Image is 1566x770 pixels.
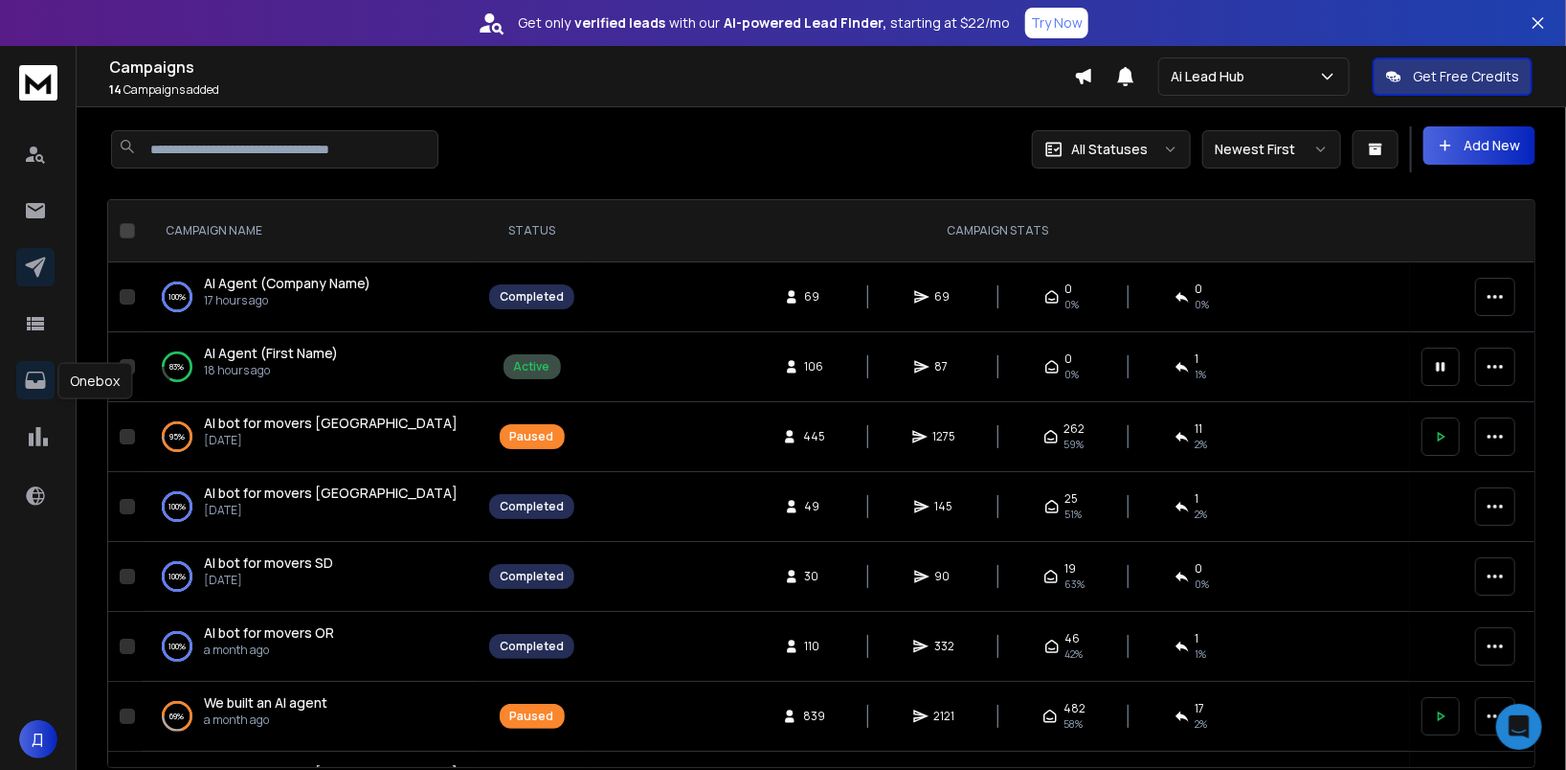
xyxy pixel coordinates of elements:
[204,713,327,728] p: a month ago
[1196,561,1203,577] span: 0
[204,274,370,293] a: AI Agent (Company Name)
[518,13,1010,33] p: Get only with our starting at $22/mo
[19,720,57,759] button: Д
[586,200,1410,262] th: CAMPAIGN STATS
[478,200,586,262] th: STATUS
[805,639,824,654] span: 110
[170,357,185,376] p: 83 %
[934,639,954,654] span: 332
[1196,491,1199,507] span: 1
[1196,646,1207,662] span: 1 %
[1065,507,1083,522] span: 51 %
[1064,577,1085,592] span: 63 %
[805,499,824,514] span: 49
[143,332,478,402] td: 83%AI Agent (First Name)18 hours ago
[109,82,1074,98] p: Campaigns added
[204,344,338,362] span: AI Agent (First Name)
[574,13,665,33] strong: verified leads
[500,569,564,584] div: Completed
[935,569,954,584] span: 90
[1196,437,1208,452] span: 2 %
[1496,704,1542,750] div: Open Intercom Messenger
[168,567,186,586] p: 100 %
[1025,8,1088,38] button: Try Now
[168,497,186,516] p: 100 %
[109,56,1074,79] h1: Campaigns
[500,639,564,654] div: Completed
[204,484,458,503] a: AI bot for movers [GEOGRAPHIC_DATA]
[1031,13,1083,33] p: Try Now
[1065,491,1079,507] span: 25
[109,81,122,98] span: 14
[1196,507,1208,522] span: 2 %
[805,569,824,584] span: 30
[204,484,458,502] span: AI bot for movers [GEOGRAPHIC_DATA]
[1196,631,1199,646] span: 1
[1064,421,1085,437] span: 262
[143,682,478,752] td: 69%We built an AI agenta month ago
[1065,351,1073,367] span: 0
[143,262,478,332] td: 100%AI Agent (Company Name)17 hours ago
[1196,367,1207,382] span: 1 %
[19,65,57,101] img: logo
[1063,701,1085,716] span: 482
[204,643,334,658] p: a month ago
[204,554,333,573] a: AI bot for movers SD
[1196,577,1210,592] span: 0 %
[143,612,478,682] td: 100%AI bot for movers ORa month ago
[1196,297,1210,312] span: 0 %
[805,359,824,374] span: 106
[1196,351,1199,367] span: 1
[1071,140,1148,159] p: All Statuses
[935,499,954,514] span: 145
[1065,646,1084,662] span: 42 %
[57,363,132,399] div: Onebox
[204,293,370,308] p: 17 hours ago
[724,13,886,33] strong: AI-powered Lead Finder,
[1064,437,1085,452] span: 59 %
[1423,126,1535,165] button: Add New
[935,359,954,374] span: 87
[1065,282,1073,297] span: 0
[169,427,185,446] p: 95 %
[1171,67,1252,86] p: Ai Lead Hub
[510,709,554,724] div: Paused
[803,429,825,444] span: 445
[1413,67,1519,86] p: Get Free Credits
[204,623,334,642] span: AI bot for movers OR
[204,433,458,448] p: [DATE]
[935,289,954,305] span: 69
[514,359,550,374] div: Active
[204,554,333,572] span: AI bot for movers SD
[204,344,338,363] a: AI Agent (First Name)
[1063,716,1083,732] span: 58 %
[204,274,370,292] span: AI Agent (Company Name)
[1196,716,1208,732] span: 2 %
[204,414,458,433] a: AI bot for movers [GEOGRAPHIC_DATA]
[933,429,956,444] span: 1275
[168,637,186,656] p: 100 %
[803,709,825,724] span: 839
[204,414,458,432] span: AI bot for movers [GEOGRAPHIC_DATA]
[204,363,338,378] p: 18 hours ago
[204,693,327,712] span: We built an AI agent
[1064,561,1076,577] span: 19
[143,402,478,472] td: 95%AI bot for movers [GEOGRAPHIC_DATA][DATE]
[934,709,955,724] span: 2121
[1065,367,1080,382] span: 0 %
[143,200,478,262] th: CAMPAIGN NAME
[1373,57,1532,96] button: Get Free Credits
[204,623,334,643] a: AI bot for movers OR
[1065,297,1080,312] span: 0 %
[1196,701,1205,716] span: 17
[168,287,186,306] p: 100 %
[143,472,478,542] td: 100%AI bot for movers [GEOGRAPHIC_DATA][DATE]
[510,429,554,444] div: Paused
[1196,421,1203,437] span: 11
[1065,631,1081,646] span: 46
[805,289,824,305] span: 69
[500,289,564,305] div: Completed
[1202,130,1341,169] button: Newest First
[143,542,478,612] td: 100%AI bot for movers SD[DATE]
